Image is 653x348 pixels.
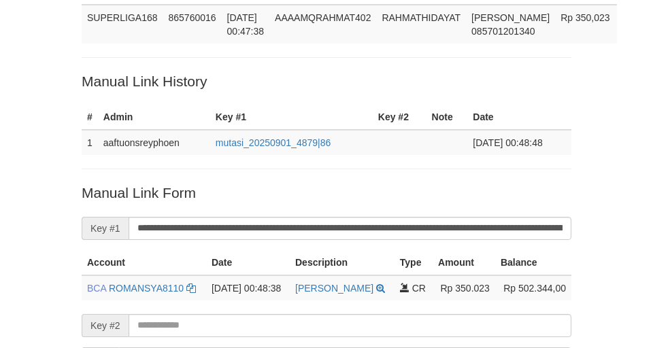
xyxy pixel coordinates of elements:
[426,105,468,130] th: Note
[87,283,106,294] span: BCA
[82,71,571,91] p: Manual Link History
[467,130,571,155] td: [DATE] 00:48:48
[82,250,206,275] th: Account
[275,12,371,23] span: AAAAMQRAHMAT402
[82,130,98,155] td: 1
[495,250,571,275] th: Balance
[295,283,373,294] a: [PERSON_NAME]
[382,12,461,23] span: RAHMATHIDAYAT
[495,275,571,300] td: Rp 502.344,00
[290,250,395,275] th: Description
[216,137,331,148] a: mutasi_20250901_4879|86
[186,283,196,294] a: Copy ROMANSYA8110 to clipboard
[210,105,373,130] th: Key #1
[98,105,210,130] th: Admin
[373,105,426,130] th: Key #2
[98,130,210,155] td: aaftuonsreyphoen
[471,12,550,23] span: [PERSON_NAME]
[433,275,495,300] td: Rp 350.023
[109,283,184,294] a: ROMANSYA8110
[82,5,163,43] td: SUPERLIGA168
[206,275,290,300] td: [DATE] 00:48:38
[433,250,495,275] th: Amount
[560,12,609,23] span: Rp 350,023
[82,105,98,130] th: #
[206,250,290,275] th: Date
[82,183,571,203] p: Manual Link Form
[227,12,265,37] span: [DATE] 00:47:38
[412,283,426,294] span: CR
[395,250,433,275] th: Type
[82,314,129,337] span: Key #2
[471,26,535,37] span: Copy 085701201340 to clipboard
[163,5,222,43] td: 865760016
[467,105,571,130] th: Date
[82,217,129,240] span: Key #1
